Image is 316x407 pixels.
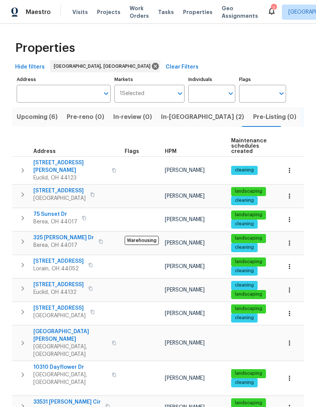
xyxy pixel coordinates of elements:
[222,5,258,20] span: Geo Assignments
[231,138,267,154] span: Maintenance schedules created
[33,159,107,174] span: [STREET_ADDRESS][PERSON_NAME]
[125,236,159,245] span: Warehousing
[33,234,94,242] span: 325 [PERSON_NAME] Dr
[165,168,205,173] span: [PERSON_NAME]
[161,112,244,122] span: In-[GEOGRAPHIC_DATA] (2)
[33,363,107,371] span: 10310 Dayflower Dr
[12,60,48,74] button: Hide filters
[175,88,185,99] button: Open
[271,5,276,12] div: 2
[276,88,287,99] button: Open
[15,62,45,72] span: Hide filters
[33,343,107,358] span: [GEOGRAPHIC_DATA], [GEOGRAPHIC_DATA]
[165,193,205,199] span: [PERSON_NAME]
[232,282,257,288] span: cleaning
[158,9,174,15] span: Tasks
[113,112,152,122] span: In-review (0)
[183,8,213,16] span: Properties
[33,211,77,218] span: 75 Sunset Dr
[165,217,205,222] span: [PERSON_NAME]
[232,212,265,218] span: landscaping
[232,370,265,377] span: landscaping
[232,188,265,195] span: landscaping
[232,259,265,265] span: landscaping
[33,304,86,312] span: [STREET_ADDRESS]
[33,371,107,386] span: [GEOGRAPHIC_DATA], [GEOGRAPHIC_DATA]
[33,328,107,343] span: [GEOGRAPHIC_DATA][PERSON_NAME]
[33,257,84,265] span: [STREET_ADDRESS]
[17,77,111,82] label: Address
[232,291,265,298] span: landscaping
[33,288,84,296] span: Euclid, OH 44132
[165,311,205,316] span: [PERSON_NAME]
[97,8,120,16] span: Projects
[225,88,236,99] button: Open
[232,235,265,242] span: landscaping
[33,265,84,273] span: Lorain, OH 44052
[165,340,205,346] span: [PERSON_NAME]
[232,167,257,173] span: cleaning
[101,88,111,99] button: Open
[232,244,257,251] span: cleaning
[165,240,205,246] span: [PERSON_NAME]
[165,376,205,381] span: [PERSON_NAME]
[72,8,88,16] span: Visits
[33,242,94,249] span: Berea, OH 44017
[188,77,235,82] label: Individuals
[33,218,77,226] span: Berea, OH 44017
[120,90,144,97] span: 1 Selected
[232,268,257,274] span: cleaning
[54,62,153,70] span: [GEOGRAPHIC_DATA], [GEOGRAPHIC_DATA]
[50,60,160,72] div: [GEOGRAPHIC_DATA], [GEOGRAPHIC_DATA]
[232,306,265,312] span: landscaping
[26,8,51,16] span: Maestro
[33,149,56,154] span: Address
[15,44,75,52] span: Properties
[165,287,205,293] span: [PERSON_NAME]
[163,60,202,74] button: Clear Filters
[253,112,296,122] span: Pre-Listing (0)
[67,112,104,122] span: Pre-reno (0)
[232,315,257,321] span: cleaning
[166,62,199,72] span: Clear Filters
[239,77,286,82] label: Flags
[33,195,86,202] span: [GEOGRAPHIC_DATA]
[232,379,257,386] span: cleaning
[165,264,205,269] span: [PERSON_NAME]
[165,149,177,154] span: HPM
[232,221,257,227] span: cleaning
[33,174,107,182] span: Euclid, OH 44123
[232,400,265,406] span: landscaping
[33,312,86,320] span: [GEOGRAPHIC_DATA]
[232,197,257,204] span: cleaning
[130,5,149,20] span: Work Orders
[33,187,86,195] span: [STREET_ADDRESS]
[17,112,58,122] span: Upcoming (6)
[33,398,101,406] span: 33531 [PERSON_NAME] Cir
[114,77,185,82] label: Markets
[33,281,84,288] span: [STREET_ADDRESS]
[125,149,139,154] span: Flags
